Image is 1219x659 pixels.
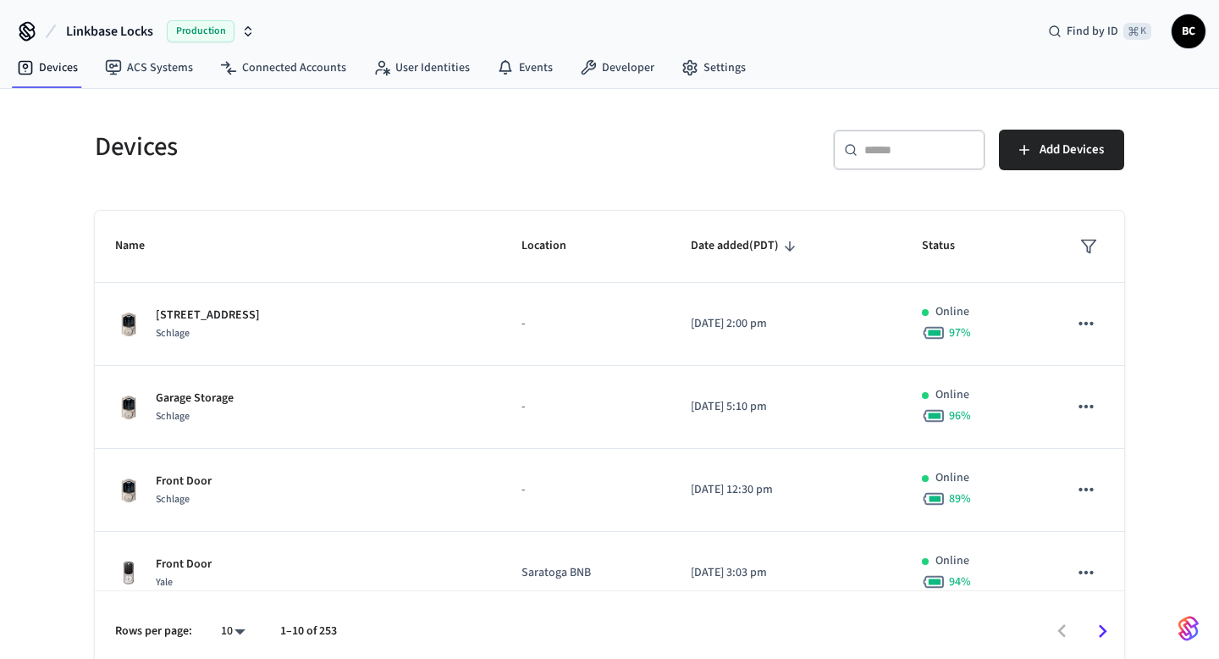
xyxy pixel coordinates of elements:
p: [STREET_ADDRESS] [156,307,260,324]
a: Events [483,53,566,83]
div: 10 [212,619,253,644]
img: Schlage Sense Smart Deadbolt with Camelot Trim, Front [115,394,142,421]
img: Yale Assure Touchscreen Wifi Smart Lock, Satin Nickel, Front [115,560,142,587]
img: Schlage Sense Smart Deadbolt with Camelot Trim, Front [115,477,142,504]
p: - [521,481,649,499]
a: Connected Accounts [207,53,360,83]
img: SeamLogoGradient.69752ec5.svg [1178,615,1199,642]
p: Garage Storage [156,390,234,407]
p: Online [935,552,969,570]
p: [DATE] 12:30 pm [691,481,881,499]
div: Find by ID⌘ K [1034,16,1165,47]
a: User Identities [360,53,483,83]
span: Find by ID [1067,23,1118,40]
button: Add Devices [999,130,1124,170]
p: [DATE] 3:03 pm [691,564,881,582]
span: BC [1173,16,1204,47]
span: 89 % [949,490,971,507]
span: 94 % [949,573,971,590]
span: Date added(PDT) [691,233,801,259]
span: 97 % [949,324,971,341]
span: Linkbase Locks [66,21,153,42]
span: Schlage [156,409,190,424]
p: Saratoga BNB [521,564,649,582]
p: Rows per page: [115,623,192,640]
p: - [521,398,649,416]
a: Devices [3,53,91,83]
span: Yale [156,575,173,590]
p: Online [935,469,969,487]
p: - [521,315,649,333]
p: Front Door [156,473,212,490]
p: Online [935,386,969,404]
span: Schlage [156,492,190,507]
span: Name [115,233,167,259]
a: ACS Systems [91,53,207,83]
a: Settings [668,53,759,83]
span: Add Devices [1040,139,1104,161]
span: 96 % [949,407,971,424]
h5: Devices [95,130,599,164]
span: Production [167,20,234,42]
span: Schlage [156,326,190,341]
span: Location [521,233,588,259]
p: Front Door [156,556,212,573]
p: Online [935,303,969,321]
img: Schlage Sense Smart Deadbolt with Camelot Trim, Front [115,311,142,338]
p: [DATE] 5:10 pm [691,398,881,416]
a: Developer [566,53,668,83]
button: BC [1172,14,1205,48]
p: [DATE] 2:00 pm [691,315,881,333]
button: Go to next page [1083,612,1122,651]
span: Status [922,233,977,259]
p: 1–10 of 253 [280,623,337,640]
span: ⌘ K [1123,23,1151,40]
